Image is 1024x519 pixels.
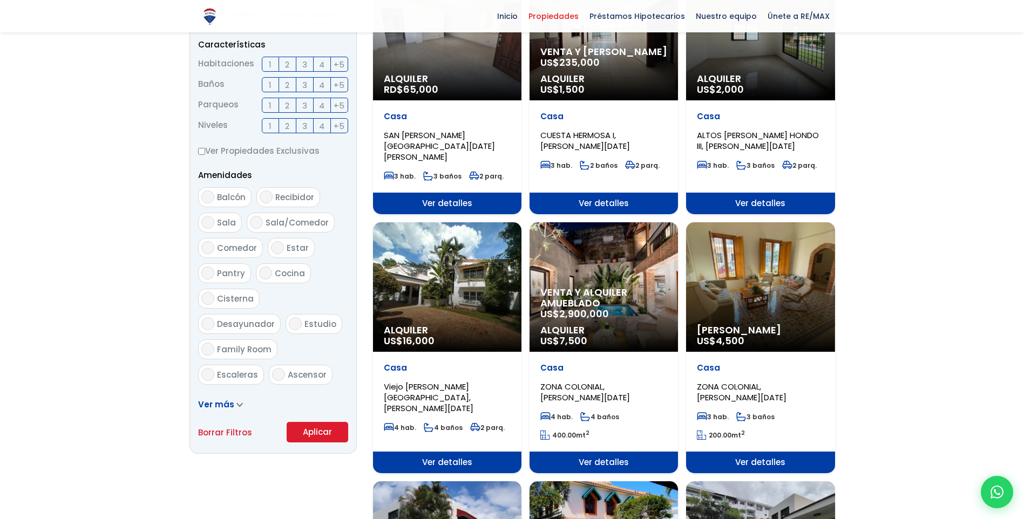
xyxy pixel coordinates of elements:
[540,431,589,440] span: mt
[288,369,327,380] span: Ascensor
[384,111,511,122] p: Casa
[384,83,438,96] span: RD$
[530,222,678,473] a: Venta y alquiler amueblado US$2,900,000 Alquiler US$7,500 Casa ZONA COLONIAL, [PERSON_NAME][DATE]...
[580,161,618,170] span: 2 baños
[559,56,600,69] span: 235,000
[373,222,521,473] a: Alquiler US$16,000 Casa Viejo [PERSON_NAME][GEOGRAPHIC_DATA], [PERSON_NAME][DATE] 4 hab. 4 baños ...
[559,334,587,347] span: 7,500
[285,119,289,133] span: 2
[697,431,745,440] span: mt
[697,363,824,373] p: Casa
[697,129,819,152] span: ALTOS [PERSON_NAME] HONDO III, [PERSON_NAME][DATE]
[272,368,285,381] input: Ascensor
[697,111,824,122] p: Casa
[697,83,744,96] span: US$
[198,98,239,113] span: Parqueos
[540,73,667,84] span: Alquiler
[686,222,835,473] a: [PERSON_NAME] US$4,500 Casa ZONA COLONIAL, [PERSON_NAME][DATE] 3 hab. 3 baños 200.00mt2 Ver detalles
[424,423,463,432] span: 4 baños
[423,172,462,181] span: 3 baños
[697,381,786,403] span: ZONA COLONIAL, [PERSON_NAME][DATE]
[530,452,678,473] span: Ver detalles
[403,83,438,96] span: 65,000
[552,431,576,440] span: 400.00
[201,343,214,356] input: Family Room
[285,99,289,112] span: 2
[736,161,775,170] span: 3 baños
[304,318,336,330] span: Estudio
[198,144,348,158] label: Ver Propiedades Exclusivas
[217,242,257,254] span: Comedor
[200,7,219,26] img: Logo de REMAX
[201,216,214,229] input: Sala
[584,8,690,24] span: Préstamos Hipotecarios
[269,78,272,92] span: 1
[217,344,272,355] span: Family Room
[686,452,835,473] span: Ver detalles
[201,190,214,203] input: Balcón
[198,77,225,92] span: Baños
[709,431,731,440] span: 200.00
[201,267,214,279] input: Pantry
[469,172,504,181] span: 2 parq.
[275,268,305,279] span: Cocina
[217,268,245,279] span: Pantry
[540,129,630,152] span: CUESTA HERMOSA I, [PERSON_NAME][DATE]
[470,423,505,432] span: 2 parq.
[319,99,324,112] span: 4
[201,368,214,381] input: Escaleras
[287,422,348,442] button: Aplicar
[250,216,263,229] input: Sala/Comedor
[334,58,344,71] span: +5
[540,334,587,347] span: US$
[373,452,521,473] span: Ver detalles
[540,412,573,421] span: 4 hab.
[287,242,309,254] span: Estar
[697,73,824,84] span: Alquiler
[201,317,214,330] input: Desayunador
[580,412,619,421] span: 4 baños
[198,118,228,133] span: Niveles
[198,399,234,410] span: Ver más
[697,412,729,421] span: 3 hab.
[198,399,243,410] a: Ver más
[530,193,678,214] span: Ver detalles
[559,83,585,96] span: 1,500
[540,307,609,320] span: US$
[269,58,272,71] span: 1
[697,161,729,170] span: 3 hab.
[217,217,236,228] span: Sala
[302,119,307,133] span: 3
[540,46,667,57] span: Venta y [PERSON_NAME]
[716,83,744,96] span: 2,000
[373,193,521,214] span: Ver detalles
[540,83,585,96] span: US$
[540,56,600,69] span: US$
[716,334,744,347] span: 4,500
[741,429,745,437] sup: 2
[384,423,416,432] span: 4 hab.
[201,241,214,254] input: Comedor
[492,8,523,24] span: Inicio
[540,161,572,170] span: 3 hab.
[271,241,284,254] input: Estar
[736,412,775,421] span: 3 baños
[198,57,254,72] span: Habitaciones
[266,217,329,228] span: Sala/Comedor
[540,381,630,403] span: ZONA COLONIAL, [PERSON_NAME][DATE]
[275,192,314,203] span: Recibidor
[762,8,835,24] span: Únete a RE/MAX
[540,287,667,309] span: Venta y alquiler amueblado
[334,119,344,133] span: +5
[217,369,258,380] span: Escaleras
[697,325,824,336] span: [PERSON_NAME]
[198,168,348,182] p: Amenidades
[334,99,344,112] span: +5
[289,317,302,330] input: Estudio
[217,318,275,330] span: Desayunador
[302,99,307,112] span: 3
[686,193,835,214] span: Ver detalles
[285,58,289,71] span: 2
[217,192,246,203] span: Balcón
[302,58,307,71] span: 3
